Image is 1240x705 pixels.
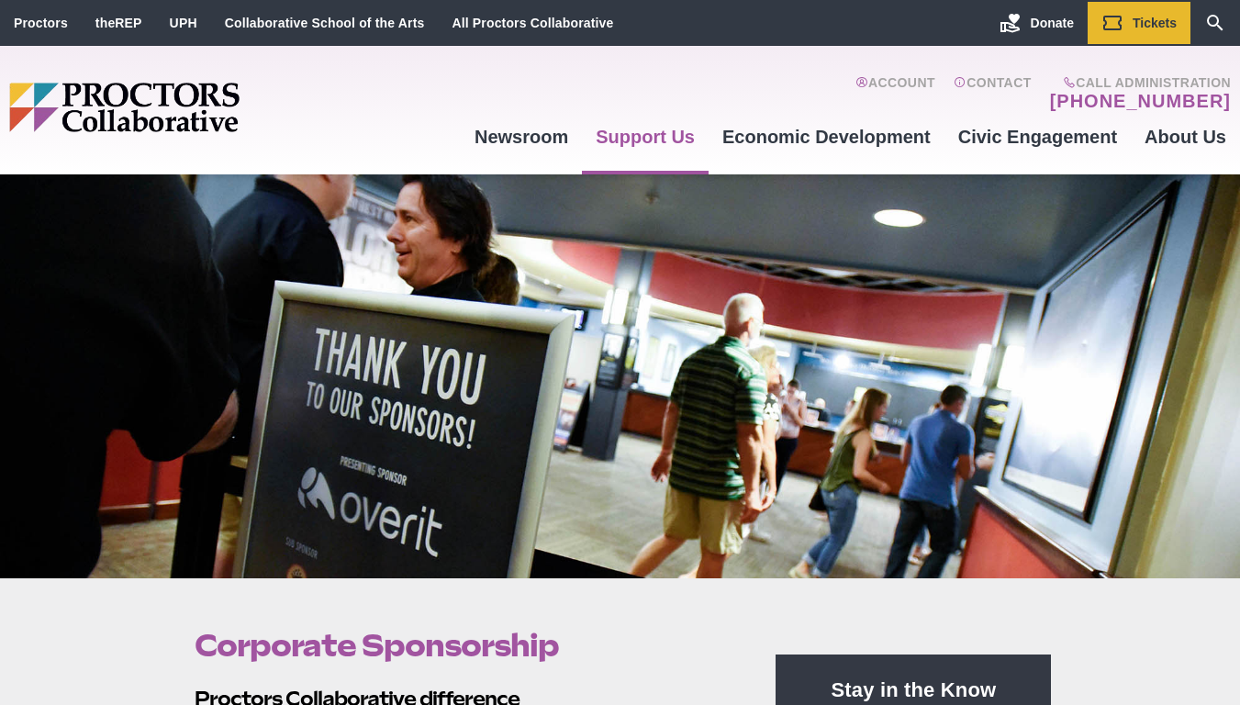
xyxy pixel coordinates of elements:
a: theREP [95,16,142,30]
a: Account [855,75,935,112]
a: Donate [986,2,1088,44]
span: Call Administration [1045,75,1231,90]
a: Collaborative School of the Arts [225,16,425,30]
a: Civic Engagement [944,112,1131,162]
a: Contact [954,75,1032,112]
a: Support Us [582,112,709,162]
img: Proctors logo [9,83,381,132]
a: UPH [170,16,197,30]
a: Tickets [1088,2,1190,44]
span: Tickets [1133,16,1177,30]
a: All Proctors Collaborative [452,16,613,30]
a: Economic Development [709,112,944,162]
strong: Stay in the Know [832,678,997,701]
a: About Us [1131,112,1240,162]
a: Search [1190,2,1240,44]
a: Newsroom [461,112,582,162]
h1: Corporate Sponsorship [195,628,734,663]
a: [PHONE_NUMBER] [1050,90,1231,112]
span: Donate [1031,16,1074,30]
a: Proctors [14,16,68,30]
